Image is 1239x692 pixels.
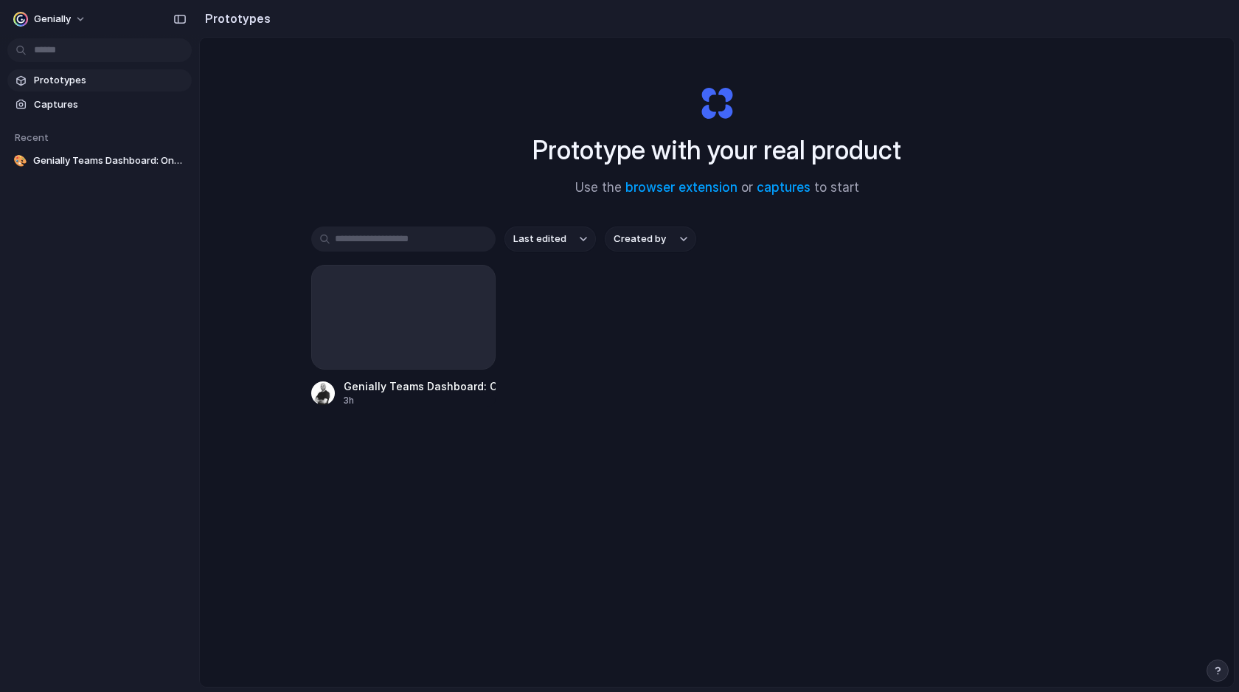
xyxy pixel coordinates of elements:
[757,180,811,195] a: captures
[504,226,596,252] button: Last edited
[7,94,192,116] a: Captures
[614,232,666,246] span: Created by
[15,131,49,143] span: Recent
[344,378,496,394] div: Genially Teams Dashboard: Onboarding Chat
[7,7,94,31] button: Genially
[34,73,186,88] span: Prototypes
[532,131,901,170] h1: Prototype with your real product
[575,179,859,198] span: Use the or to start
[13,153,27,168] div: 🎨
[7,69,192,91] a: Prototypes
[605,226,696,252] button: Created by
[311,265,496,407] a: Genially Teams Dashboard: Onboarding Chat3h
[33,153,186,168] span: Genially Teams Dashboard: Onboarding Chat
[344,394,496,407] div: 3h
[34,12,71,27] span: Genially
[513,232,566,246] span: Last edited
[199,10,271,27] h2: Prototypes
[625,180,737,195] a: browser extension
[34,97,186,112] span: Captures
[7,150,192,172] a: 🎨Genially Teams Dashboard: Onboarding Chat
